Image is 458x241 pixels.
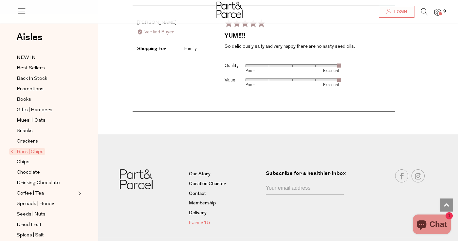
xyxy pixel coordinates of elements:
[17,138,38,146] span: Crackers
[17,106,76,114] a: Gifts | Hampers
[17,190,44,198] span: Coffee | Tea
[17,116,76,125] a: Muesli | Oats
[17,232,44,239] span: Spices | Salt
[17,85,76,93] a: Promotions
[9,148,45,155] span: Bars | Chips
[225,32,391,40] h2: YUM!!!!
[225,60,246,74] th: Quality
[266,169,348,182] label: Subscribe for a healthier inbox
[184,45,197,53] div: Family
[17,137,76,146] a: Crackers
[17,127,33,135] span: Snacks
[189,180,261,188] a: Curation Charter
[17,179,76,187] a: Drinking Chocolate
[442,9,448,14] span: 9
[17,200,54,208] span: Spreads | Honey
[189,190,261,198] a: Contact
[137,20,176,25] span: [PERSON_NAME]
[266,182,344,195] input: Your email address
[292,83,339,87] div: Excellent
[16,30,43,44] span: Aisles
[137,45,183,52] div: Shopping For
[17,221,76,229] a: Dried Fruit
[17,75,47,83] span: Back In Stock
[17,158,76,166] a: Chips
[17,106,52,114] span: Gifts | Hampers
[17,75,76,83] a: Back In Stock
[379,6,414,18] a: Login
[77,189,81,197] button: Expand/Collapse Coffee | Tea
[17,95,76,104] a: Books
[17,64,45,72] span: Best Sellers
[189,199,261,207] a: Membership
[137,29,215,36] div: Verified Buyer
[225,43,391,51] p: So deliciously salty and very happy there are no nasty seed oils.
[17,54,36,62] span: NEW IN
[246,69,292,73] div: Poor
[17,210,76,218] a: Seeds | Nuts
[17,169,40,177] span: Chocolate
[225,74,246,88] th: Value
[17,127,76,135] a: Snacks
[17,231,76,239] a: Spices | Salt
[17,179,60,187] span: Drinking Chocolate
[17,117,46,125] span: Muesli | Oats
[17,168,76,177] a: Chocolate
[17,54,76,62] a: NEW IN
[434,9,441,16] a: 9
[17,211,46,218] span: Seeds | Nuts
[17,158,29,166] span: Chips
[189,209,261,217] a: Delivery
[393,9,407,15] span: Login
[411,215,453,236] inbox-online-store-chat: Shopify online store chat
[292,69,339,73] div: Excellent
[246,83,292,87] div: Poor
[17,200,76,208] a: Spreads | Honey
[120,169,153,189] img: Part&Parcel
[17,189,76,198] a: Coffee | Tea
[17,85,44,93] span: Promotions
[189,170,261,178] a: Our Story
[17,96,31,104] span: Books
[17,221,42,229] span: Dried Fruit
[216,2,243,18] img: Part&Parcel
[189,219,261,227] a: Earn $15
[17,64,76,72] a: Best Sellers
[11,148,76,156] a: Bars | Chips
[225,60,339,88] table: Product attributes ratings
[16,32,43,49] a: Aisles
